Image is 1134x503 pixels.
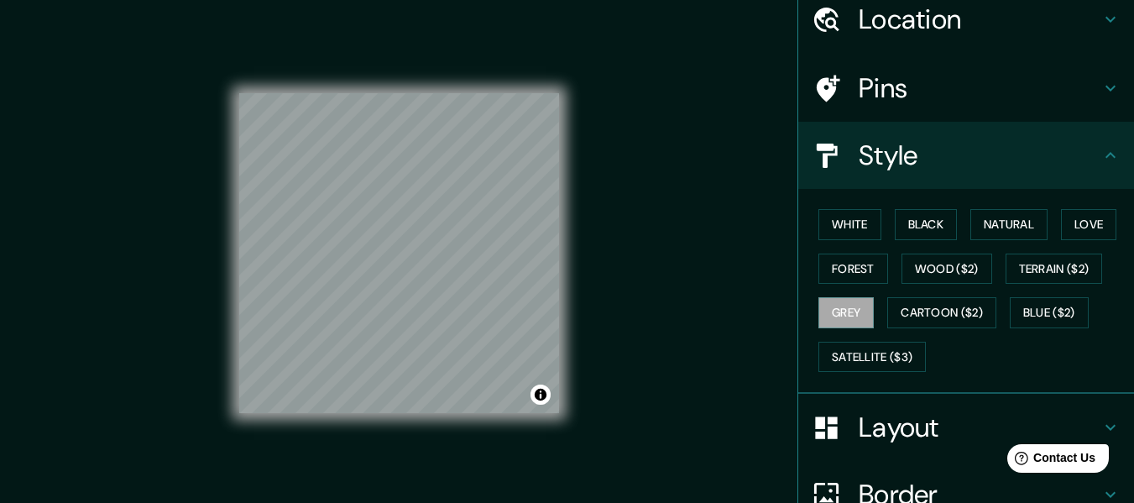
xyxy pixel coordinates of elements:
[859,139,1100,172] h4: Style
[239,93,559,413] canvas: Map
[1006,254,1103,285] button: Terrain ($2)
[818,342,926,373] button: Satellite ($3)
[1010,297,1089,328] button: Blue ($2)
[859,411,1100,444] h4: Layout
[530,385,551,405] button: Toggle attribution
[818,297,874,328] button: Grey
[798,55,1134,122] div: Pins
[985,438,1116,485] iframe: Help widget launcher
[818,209,881,240] button: White
[859,71,1100,105] h4: Pins
[798,122,1134,189] div: Style
[818,254,888,285] button: Forest
[895,209,958,240] button: Black
[798,394,1134,461] div: Layout
[859,3,1100,36] h4: Location
[970,209,1048,240] button: Natural
[901,254,992,285] button: Wood ($2)
[1061,209,1116,240] button: Love
[887,297,996,328] button: Cartoon ($2)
